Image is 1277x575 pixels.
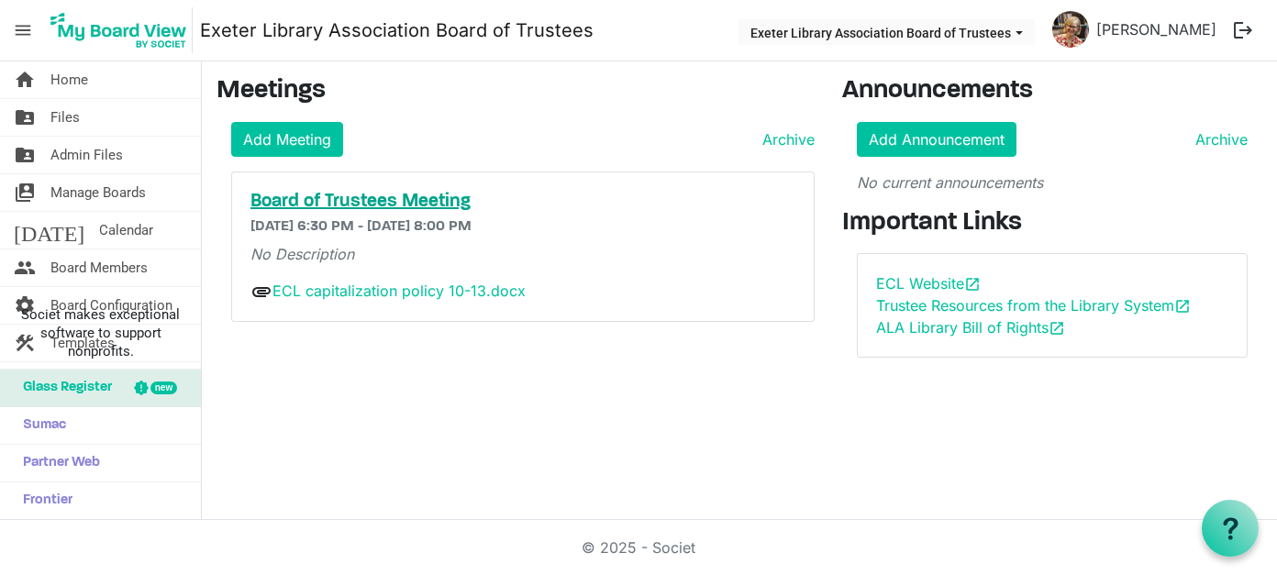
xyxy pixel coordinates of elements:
h6: [DATE] 6:30 PM - [DATE] 8:00 PM [250,218,796,236]
span: Home [50,61,88,98]
a: ECL capitalization policy 10-13.docx [272,282,526,300]
span: Partner Web [14,445,100,481]
span: Sumac [14,407,66,444]
button: logout [1224,11,1262,50]
span: Manage Boards [50,174,146,211]
span: open_in_new [1049,320,1065,337]
a: Board of Trustees Meeting [250,191,796,213]
p: No current announcements [857,171,1248,194]
span: Files [50,99,80,136]
a: Archive [755,128,815,150]
span: Admin Files [50,137,123,173]
span: people [14,249,36,286]
span: open_in_new [964,276,981,293]
span: Glass Register [14,370,112,406]
a: My Board View Logo [45,7,200,53]
span: menu [6,13,40,48]
img: My Board View Logo [45,7,193,53]
span: folder_shared [14,137,36,173]
p: No Description [250,243,796,265]
span: Board Members [50,249,148,286]
a: ECL Websiteopen_in_new [876,274,981,293]
a: [PERSON_NAME] [1089,11,1224,48]
span: Frontier [14,482,72,519]
span: open_in_new [1174,298,1191,315]
a: © 2025 - Societ [582,538,695,557]
a: Add Announcement [857,122,1016,157]
a: Archive [1188,128,1248,150]
span: settings [14,287,36,324]
a: Add Meeting [231,122,343,157]
a: Exeter Library Association Board of Trustees [200,12,594,49]
span: switch_account [14,174,36,211]
h3: Announcements [842,76,1262,107]
a: Trustee Resources from the Library Systemopen_in_new [876,296,1191,315]
span: Calendar [99,212,153,249]
h3: Meetings [217,76,816,107]
img: oiUq6S1lSyLOqxOgPlXYhI3g0FYm13iA4qhAgY5oJQiVQn4Ddg2A9SORYVWq4Lz4pb3-biMLU3tKDRk10OVDzQ_thumb.png [1052,11,1089,48]
h3: Important Links [842,208,1262,239]
span: folder_shared [14,99,36,136]
span: attachment [250,281,272,303]
span: [DATE] [14,212,84,249]
button: Exeter Library Association Board of Trustees dropdownbutton [738,19,1035,45]
a: ALA Library Bill of Rightsopen_in_new [876,318,1065,337]
div: new [150,381,177,394]
span: Board Configuration [50,287,172,324]
span: Societ makes exceptional software to support nonprofits. [8,305,193,360]
span: home [14,61,36,98]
